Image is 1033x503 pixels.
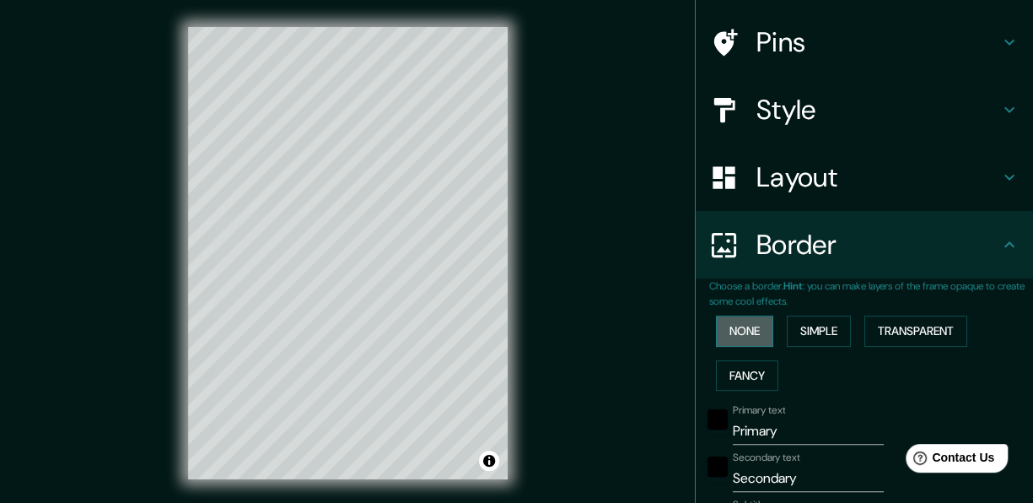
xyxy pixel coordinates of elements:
button: Fancy [716,360,778,392]
h4: Layout [756,160,999,194]
div: Pins [696,8,1033,76]
label: Primary text [733,403,785,418]
h4: Pins [756,25,999,59]
h4: Style [756,93,999,127]
div: Style [696,76,1033,143]
h4: Border [756,228,999,262]
div: Border [696,211,1033,279]
label: Secondary text [733,451,800,465]
button: black [707,409,728,430]
button: black [707,457,728,477]
b: Hint [783,279,803,293]
p: Choose a border. : you can make layers of the frame opaque to create some cool effects. [709,279,1033,309]
button: None [716,316,773,347]
iframe: Help widget launcher [883,437,1014,484]
div: Layout [696,143,1033,211]
button: Transparent [864,316,967,347]
button: Simple [787,316,851,347]
button: Toggle attribution [479,451,499,471]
